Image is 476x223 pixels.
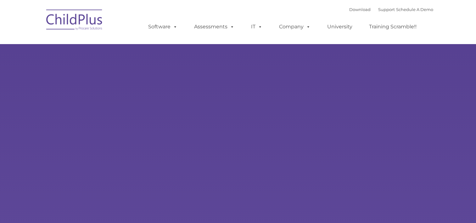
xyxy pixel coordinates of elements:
[273,20,317,33] a: Company
[378,7,395,12] a: Support
[43,5,106,37] img: ChildPlus by Procare Solutions
[396,7,433,12] a: Schedule A Demo
[349,7,371,12] a: Download
[188,20,241,33] a: Assessments
[363,20,423,33] a: Training Scramble!!
[321,20,359,33] a: University
[245,20,269,33] a: IT
[142,20,184,33] a: Software
[349,7,433,12] font: |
